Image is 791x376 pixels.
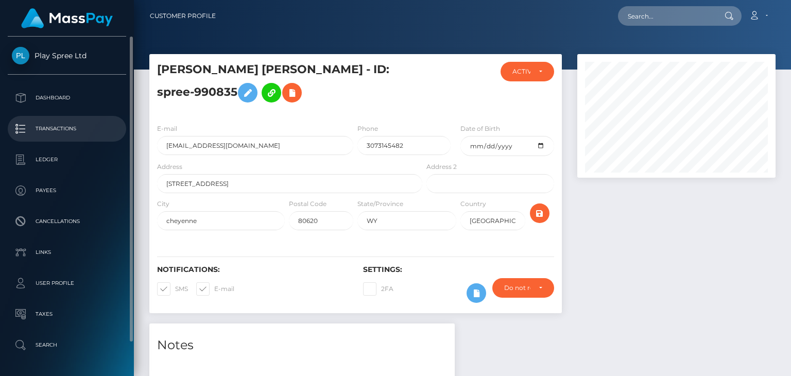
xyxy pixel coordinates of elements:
img: Play Spree Ltd [12,47,29,64]
label: 2FA [363,282,393,296]
label: Postal Code [289,199,326,209]
label: E-mail [157,124,177,133]
img: MassPay Logo [21,8,113,28]
label: Date of Birth [460,124,500,133]
button: Do not require [492,278,554,298]
label: SMS [157,282,188,296]
div: ACTIVE [512,67,530,76]
a: Search [8,332,126,358]
input: Search... [618,6,715,26]
a: Cancellations [8,209,126,234]
p: Payees [12,183,122,198]
button: ACTIVE [501,62,554,81]
label: City [157,199,169,209]
label: Address 2 [426,162,457,172]
p: Ledger [12,152,122,167]
p: Cancellations [12,214,122,229]
p: User Profile [12,276,122,291]
a: Links [8,240,126,265]
p: Transactions [12,121,122,136]
label: Country [460,199,486,209]
div: Do not require [504,284,530,292]
a: Customer Profile [150,5,216,27]
a: Taxes [8,301,126,327]
label: Address [157,162,182,172]
a: Transactions [8,116,126,142]
a: Ledger [8,147,126,173]
h4: Notes [157,336,447,354]
h5: [PERSON_NAME] [PERSON_NAME] - ID: spree-990835 [157,62,417,108]
span: Play Spree Ltd [8,51,126,60]
a: Payees [8,178,126,203]
p: Dashboard [12,90,122,106]
h6: Settings: [363,265,554,274]
p: Search [12,337,122,353]
p: Taxes [12,306,122,322]
label: State/Province [357,199,403,209]
label: E-mail [196,282,234,296]
a: Dashboard [8,85,126,111]
h6: Notifications: [157,265,348,274]
label: Phone [357,124,378,133]
p: Links [12,245,122,260]
a: User Profile [8,270,126,296]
